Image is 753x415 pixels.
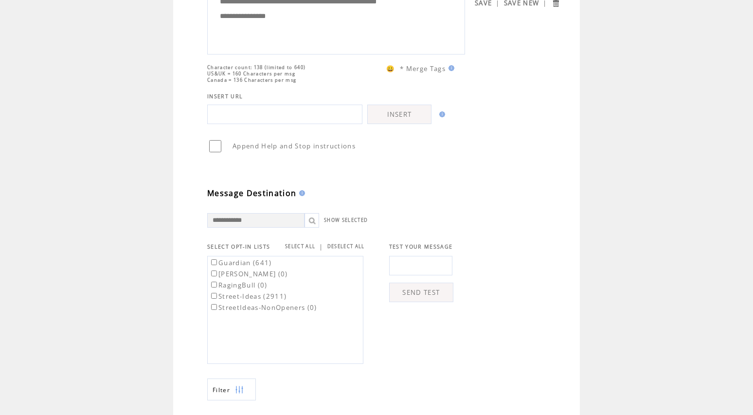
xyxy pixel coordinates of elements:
[209,270,288,278] label: [PERSON_NAME] (0)
[207,64,305,71] span: Character count: 138 (limited to 640)
[296,190,305,196] img: help.gif
[209,281,268,289] label: RagingBull (0)
[389,243,453,250] span: TEST YOUR MESSAGE
[207,77,296,83] span: Canada = 136 Characters per msg
[386,64,395,73] span: 😀
[446,65,454,71] img: help.gif
[209,303,317,312] label: StreetIdeas-NonOpeners (0)
[211,293,217,299] input: Street-Ideas (2911)
[324,217,368,223] a: SHOW SELECTED
[207,93,243,100] span: INSERT URL
[207,188,296,198] span: Message Destination
[327,243,365,250] a: DESELECT ALL
[285,243,315,250] a: SELECT ALL
[436,111,445,117] img: help.gif
[209,292,287,301] label: Street-Ideas (2911)
[207,379,256,400] a: Filter
[319,242,323,251] span: |
[400,64,446,73] span: * Merge Tags
[389,283,453,302] a: SEND TEST
[209,258,272,267] label: Guardian (641)
[235,379,244,401] img: filters.png
[207,243,270,250] span: SELECT OPT-IN LISTS
[211,271,217,276] input: [PERSON_NAME] (0)
[211,282,217,288] input: RagingBull (0)
[367,105,431,124] a: INSERT
[211,304,217,310] input: StreetIdeas-NonOpeners (0)
[233,142,356,150] span: Append Help and Stop instructions
[207,71,295,77] span: US&UK = 160 Characters per msg
[211,259,217,265] input: Guardian (641)
[213,386,230,394] span: Show filters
